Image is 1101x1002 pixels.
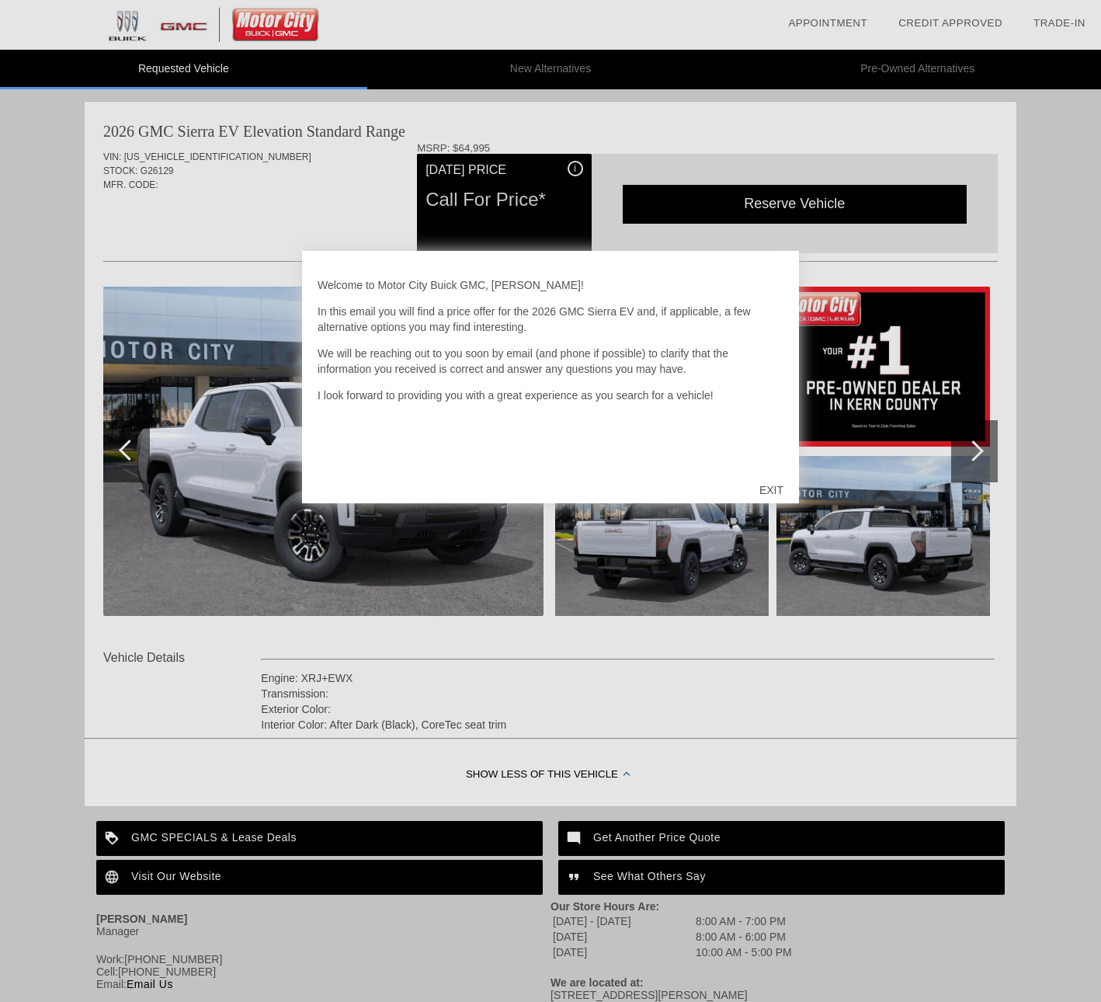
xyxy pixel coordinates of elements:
[788,17,867,29] a: Appointment
[898,17,1002,29] a: Credit Approved
[744,467,799,513] div: EXIT
[318,304,783,335] p: In this email you will find a price offer for the 2026 GMC Sierra EV and, if applicable, a few al...
[1033,17,1085,29] a: Trade-In
[318,388,783,403] p: I look forward to providing you with a great experience as you search for a vehicle!
[318,277,783,293] p: Welcome to Motor City Buick GMC, [PERSON_NAME]!
[318,346,783,377] p: We will be reaching out to you soon by email (and phone if possible) to clarify that the informat...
